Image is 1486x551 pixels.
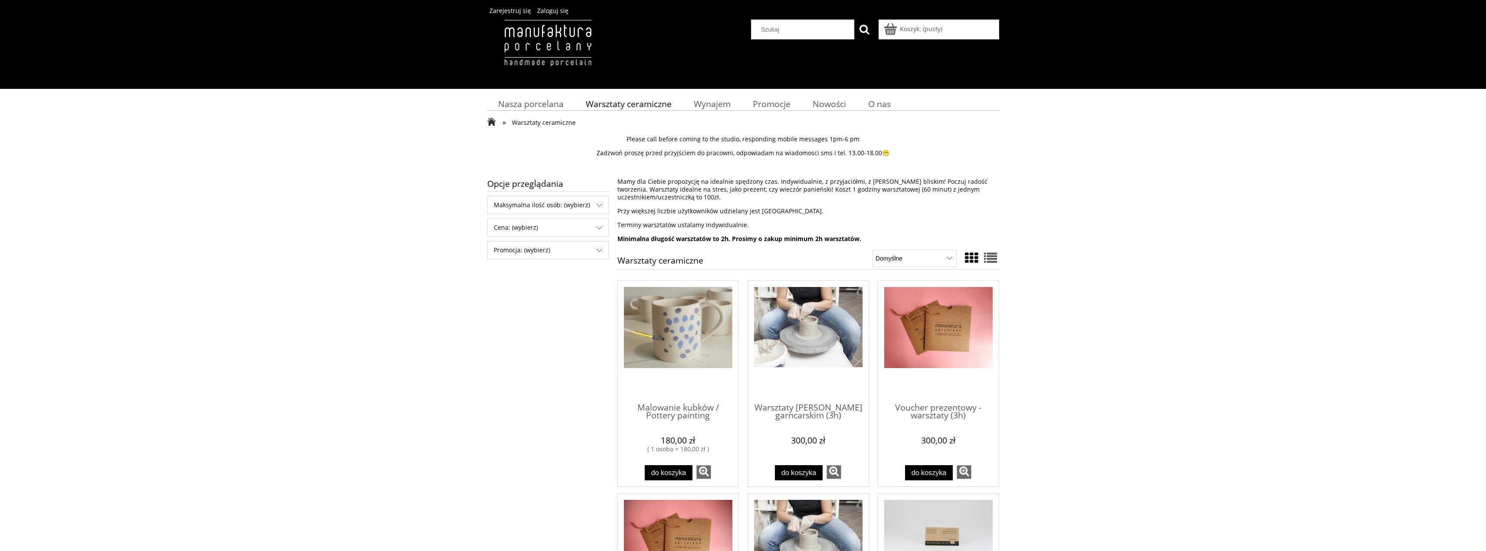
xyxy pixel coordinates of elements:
[857,95,902,112] a: O nas
[487,196,609,214] div: Filtruj
[753,98,791,110] span: Promocje
[487,149,999,157] p: Zadzwoń proszę przed przyjściem do pracowni, odpowiadam na wiadomosci sms i tel. 13.00-18.00😁
[651,469,686,476] span: Do koszyka
[957,465,971,479] a: zobacz więcej
[624,287,732,368] img: Malowanie kubków / Pottery painting
[775,465,823,480] button: Do koszyka Warsztaty na kole garncarskim (3h)
[791,434,825,446] em: 300,00 zł
[647,445,709,453] i: ( 1 osoba = 180,00 zł )
[694,98,731,110] span: Wynajem
[586,98,672,110] span: Warsztaty ceramiczne
[754,395,863,430] a: Warsztaty [PERSON_NAME] garncarskim (3h)
[754,395,863,421] span: Warsztaty [PERSON_NAME] garncarskim (3h)
[487,218,609,237] div: Filtruj
[682,95,741,112] a: Wynajem
[801,95,857,112] a: Nowości
[498,98,564,110] span: Nasza porcelana
[984,249,997,267] a: Widok pełny
[827,465,841,479] a: zobacz więcej
[487,176,609,191] span: Opcje przeglądania
[813,98,846,110] span: Nowości
[487,20,608,85] img: Manufaktura Porcelany
[921,434,955,446] em: 300,00 zł
[488,241,608,259] span: Promocja: (wybierz)
[488,196,608,214] span: Maksymalna ilość osób: (wybierz)
[624,395,732,421] span: Malowanie kubków / Pottery painting
[885,25,942,33] a: Produkty w koszyku 0. Przejdź do koszyka
[854,20,874,39] button: Szukaj
[537,7,568,15] a: Zaloguj się
[574,95,682,112] a: Warsztaty ceramiczne
[754,287,863,395] a: Przejdź do produktu Warsztaty na kole garncarskim (3h)
[489,7,531,15] a: Zarejestruj się
[754,287,863,368] img: Warsztaty na kole garncarskim (3h)
[624,395,732,430] a: Malowanie kubków / Pottery painting
[617,207,999,215] p: Przy większej liczbie użytkowników udzielany jest [GEOGRAPHIC_DATA].
[645,465,692,480] button: Do koszyka Malowanie kubków / Pottery painting
[905,465,953,480] button: Do koszyka Voucher prezentowy - warsztaty (3h)
[884,287,993,368] img: Voucher prezentowy - warsztaty (3h)
[502,117,506,127] span: »
[741,95,801,112] a: Promocje
[884,395,993,430] a: Voucher prezentowy - warsztaty (3h)
[965,249,978,267] a: Widok ze zdjęciem
[754,20,854,39] input: Szukaj w sklepie
[617,235,861,243] strong: Minimalna długość warsztatów to 2h. Prosimy o zakup minimum 2h warsztatów.
[617,256,703,269] h1: Warsztaty ceramiczne
[884,287,993,395] a: Przejdź do produktu Voucher prezentowy - warsztaty (3h)
[488,219,608,236] span: Cena: (wybierz)
[781,469,817,476] span: Do koszyka
[923,25,942,33] b: (pusty)
[900,25,921,33] span: Koszyk:
[912,469,947,476] span: Do koszyka
[873,250,956,267] select: Sortuj wg
[487,95,575,112] a: Nasza porcelana
[617,221,999,229] p: Terminy warsztatów ustalamy indywidualnie.
[512,118,576,127] span: Warsztaty ceramiczne
[696,465,711,479] a: zobacz więcej
[624,287,732,395] a: Przejdź do produktu Malowanie kubków / Pottery painting
[617,178,999,201] p: Mamy dla Ciebie propozycję na idealnie spędzony czas. Indywidualnie, z przyjaciółmi, z [PERSON_NA...
[487,135,999,143] p: Please call before coming to the studio, responding mobile messages 1pm-6 pm
[661,434,695,446] em: 180,00 zł
[884,395,993,421] span: Voucher prezentowy - warsztaty (3h)
[868,98,891,110] span: O nas
[487,241,609,259] div: Filtruj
